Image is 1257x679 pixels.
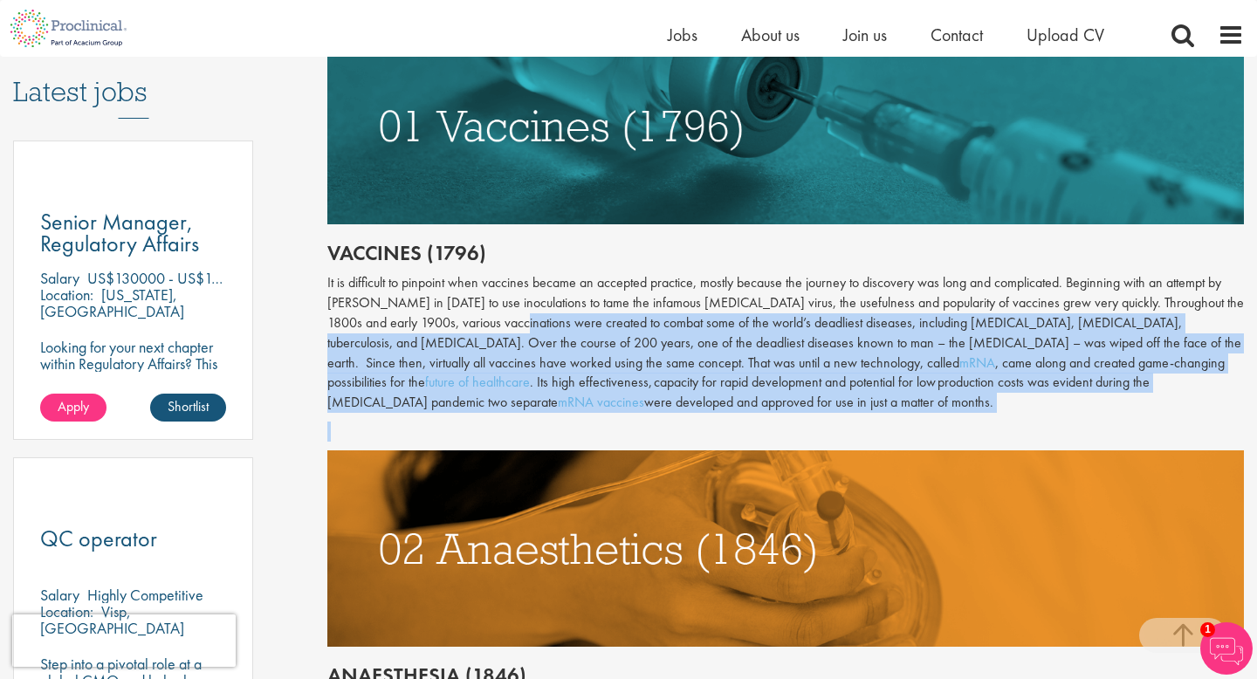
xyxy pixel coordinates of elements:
[327,273,1244,413] div: It is difficult to pinpoint when vaccines became an accepted practice, mostly because the journey...
[40,601,93,621] span: Location:
[668,24,697,46] a: Jobs
[959,353,995,372] a: mRNA
[40,394,106,422] a: Apply
[40,585,79,605] span: Salary
[13,33,253,119] h3: Latest jobs
[40,285,184,321] p: [US_STATE], [GEOGRAPHIC_DATA]
[150,394,226,422] a: Shortlist
[12,614,236,667] iframe: reCAPTCHA
[931,24,983,46] a: Contact
[1200,622,1253,675] img: Chatbot
[40,207,199,258] span: Senior Manager, Regulatory Affairs
[40,524,157,553] span: QC operator
[40,339,226,422] p: Looking for your next chapter within Regulatory Affairs? This position leading projects and worki...
[327,242,1244,264] h2: Vaccines (1796)
[40,528,226,550] a: QC operator
[40,285,93,305] span: Location:
[741,24,800,46] a: About us
[327,27,1244,223] img: vaccines
[40,268,79,288] span: Salary
[1200,622,1215,637] span: 1
[87,585,203,605] p: Highly Competitive
[1027,24,1104,46] a: Upload CV
[425,373,530,391] a: future of healthcare
[40,211,226,255] a: Senior Manager, Regulatory Affairs
[58,397,89,415] span: Apply
[843,24,887,46] a: Join us
[87,268,321,288] p: US$130000 - US$145000 per annum
[558,393,644,411] a: mRNA vaccines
